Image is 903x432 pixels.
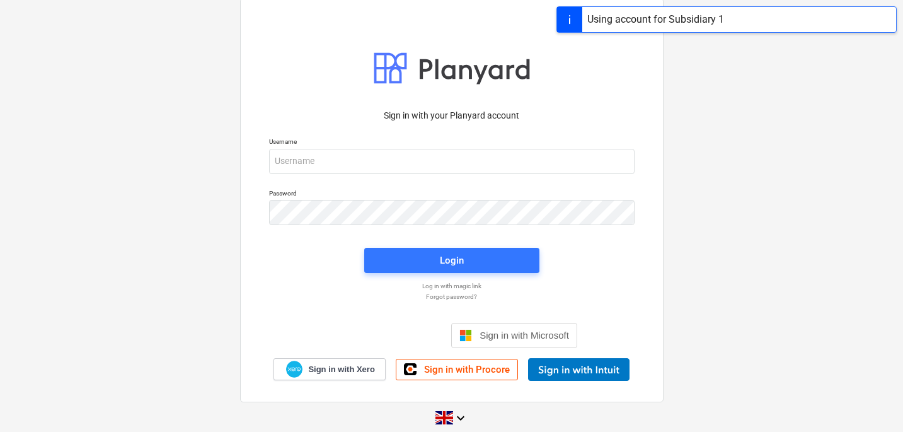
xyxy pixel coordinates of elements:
img: Xero logo [286,361,302,378]
a: Log in with magic link [263,282,641,290]
div: Login [440,252,464,269]
img: Microsoft logo [459,329,472,342]
a: Sign in with Procore [396,359,518,380]
span: Sign in with Procore [424,364,510,375]
i: keyboard_arrow_down [453,411,468,426]
div: Using account for Subsidiary 1 [587,12,724,27]
p: Password [269,189,635,200]
span: Sign in with Microsoft [480,330,569,341]
a: Forgot password? [263,293,641,301]
iframe: Sign in with Google Button [319,322,447,349]
a: Sign in with Xero [273,358,386,380]
p: Sign in with your Planyard account [269,109,635,122]
span: Sign in with Xero [308,364,374,375]
input: Username [269,149,635,174]
button: Login [364,248,539,273]
p: Username [269,137,635,148]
